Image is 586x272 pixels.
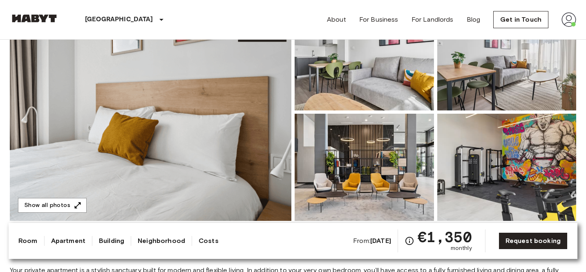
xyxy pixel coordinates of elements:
a: Building [99,236,124,246]
img: Picture of unit ES-15-102-529-001 [295,3,434,110]
b: [DATE] [370,237,391,245]
img: Marketing picture of unit ES-15-102-529-001 [10,3,291,221]
a: About [327,15,346,25]
span: €1,350 [418,229,472,244]
a: For Business [359,15,398,25]
button: Show all photos [18,198,87,213]
a: Room [18,236,38,246]
img: avatar [561,12,576,27]
a: For Landlords [412,15,454,25]
a: Neighborhood [138,236,185,246]
a: Request booking [499,232,568,250]
svg: Check cost overview for full price breakdown. Please note that discounts apply to new joiners onl... [405,236,414,246]
a: Get in Touch [493,11,548,28]
img: Picture of unit ES-15-102-529-001 [295,114,434,221]
a: Costs [199,236,219,246]
span: monthly [451,244,472,252]
span: From: [353,236,391,245]
img: Picture of unit ES-15-102-529-001 [437,3,577,110]
a: Blog [467,15,481,25]
a: Apartment [51,236,85,246]
img: Habyt [10,14,59,22]
img: Picture of unit ES-15-102-529-001 [437,114,577,221]
p: [GEOGRAPHIC_DATA] [85,15,153,25]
